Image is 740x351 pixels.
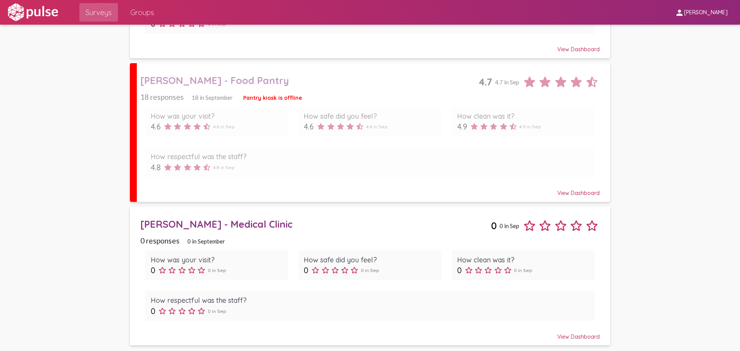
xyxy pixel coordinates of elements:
span: 4.6 [304,122,314,131]
span: 4.6 in Sep [366,124,388,129]
div: [PERSON_NAME] - Food Pantry [140,74,479,86]
span: 4.7 in Sep [495,79,519,86]
button: [PERSON_NAME] [669,5,734,19]
span: 4.8 [151,163,161,172]
span: 0 in Sep [514,267,532,273]
span: 4.9 [457,122,467,131]
span: 18 responses [140,92,184,101]
div: How safe did you feel? [304,255,436,264]
span: Pantry kiosk is offline [243,94,302,101]
div: How was your visit? [151,112,283,121]
span: 0 [304,265,308,275]
span: 0 [151,265,155,275]
div: How clean was it? [457,112,589,121]
img: white-logo.svg [6,3,59,22]
span: 4.9 in Sep [519,124,541,129]
span: 4.8 in Sep [213,165,235,170]
span: 0 in Sep [208,267,226,273]
div: How clean was it? [457,255,589,264]
span: [PERSON_NAME] [684,9,728,16]
div: How respectful was the staff? [151,296,589,305]
span: 0 in Sep [208,308,226,314]
span: 4.6 in Sep [213,124,235,129]
span: 0 in September [187,238,225,245]
span: 0 in Sep [361,267,379,273]
span: Groups [130,5,154,19]
div: View Dashboard [140,326,600,340]
span: 0 [457,265,462,275]
div: View Dashboard [140,183,600,196]
span: 0 responses [140,236,180,245]
div: [PERSON_NAME] - Medical Clinic [140,218,491,230]
mat-icon: person [675,8,684,17]
span: 0 [151,306,155,316]
a: Groups [124,3,160,22]
span: 4.6 [151,122,161,131]
a: [PERSON_NAME] - Food Pantry4.74.7 in Sep18 responses18 in SeptemberPantry kiosk is offlineHow was... [130,63,610,202]
div: How was your visit? [151,255,283,264]
a: [PERSON_NAME] - Medical Clinic00 in Sep0 responses0 in SeptemberHow was your visit?00 in SepHow s... [130,207,610,345]
span: Surveys [86,5,112,19]
div: View Dashboard [140,39,600,53]
span: 18 in September [192,94,233,101]
div: How respectful was the staff? [151,152,589,161]
span: 4.7 [479,76,492,88]
a: Surveys [79,3,118,22]
span: 0 [491,220,497,232]
span: 0 in Sep [499,222,519,229]
div: How safe did you feel? [304,112,436,121]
